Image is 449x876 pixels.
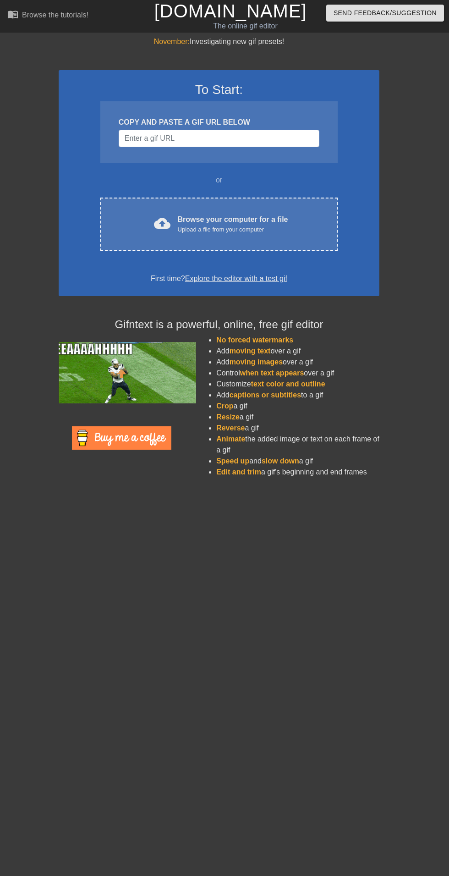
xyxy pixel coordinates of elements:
span: Crop [216,402,233,410]
div: The online gif editor [154,21,337,32]
li: Control over a gif [216,368,379,379]
div: COPY AND PASTE A GIF URL BELOW [119,117,319,128]
img: Buy Me A Coffee [72,426,171,450]
a: Browse the tutorials! [7,9,88,23]
span: Reverse [216,424,245,432]
div: Browse your computer for a file [178,214,288,234]
span: slow down [262,457,299,465]
span: text color and outline [251,380,325,388]
a: [DOMAIN_NAME] [154,1,307,21]
div: or [82,175,356,186]
div: First time? [71,273,367,284]
li: a gif [216,401,379,412]
span: menu_book [7,9,18,20]
span: captions or subtitles [230,391,301,399]
span: Resize [216,413,240,421]
button: Send Feedback/Suggestion [326,5,444,22]
a: Explore the editor with a test gif [185,275,287,282]
span: moving images [230,358,283,366]
li: a gif [216,412,379,423]
li: a gif [216,423,379,434]
li: Add over a gif [216,357,379,368]
li: Customize [216,379,379,390]
div: Browse the tutorials! [22,11,88,19]
h3: To Start: [71,82,367,98]
input: Username [119,130,319,147]
li: and a gif [216,456,379,467]
li: Add to a gif [216,390,379,401]
span: November: [154,38,190,45]
li: a gif's beginning and end frames [216,467,379,478]
span: Send Feedback/Suggestion [334,7,437,19]
span: Speed up [216,457,249,465]
li: the added image or text on each frame of a gif [216,434,379,456]
span: when text appears [240,369,304,377]
div: Investigating new gif presets! [59,36,379,47]
span: Animate [216,435,245,443]
div: Upload a file from your computer [178,225,288,234]
span: moving text [230,347,271,355]
span: Edit and trim [216,468,261,476]
span: cloud_upload [154,215,170,231]
span: No forced watermarks [216,336,293,344]
h4: Gifntext is a powerful, online, free gif editor [59,318,379,331]
img: football_small.gif [59,342,196,403]
li: Add over a gif [216,346,379,357]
